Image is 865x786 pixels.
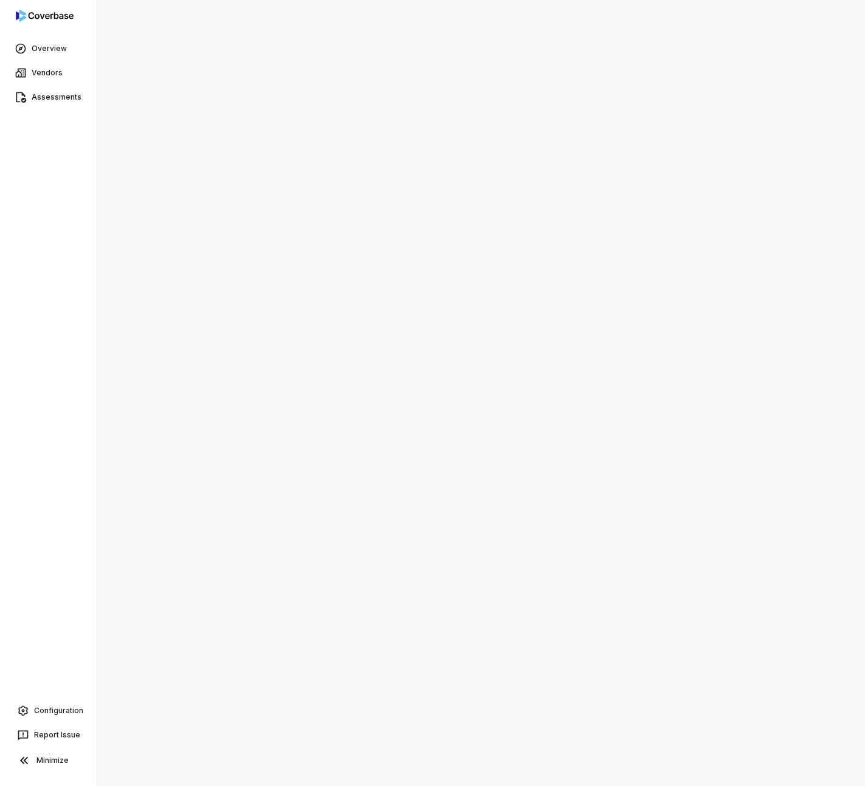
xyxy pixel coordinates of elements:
a: Assessments [2,86,94,108]
span: Overview [32,44,67,53]
img: logo-D7KZi-bG.svg [16,10,74,22]
a: Vendors [2,62,94,84]
button: Minimize [5,748,92,773]
a: Configuration [5,700,92,722]
span: Vendors [32,68,63,78]
span: Report Issue [34,730,80,740]
a: Overview [2,38,94,60]
span: Configuration [34,706,83,716]
span: Assessments [32,92,81,102]
span: Minimize [36,756,69,765]
button: Report Issue [5,724,92,746]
